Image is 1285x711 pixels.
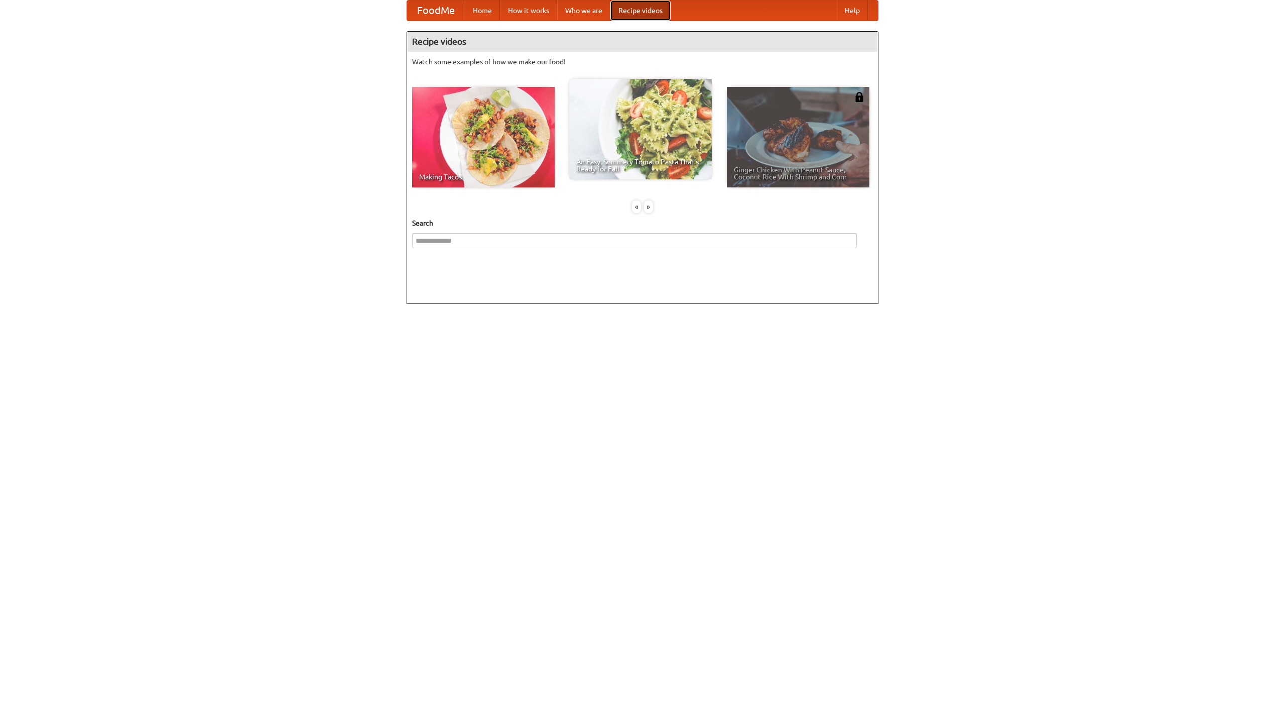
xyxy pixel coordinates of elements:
img: 483408.png [854,92,864,102]
a: Home [465,1,500,21]
p: Watch some examples of how we make our food! [412,57,873,67]
a: Recipe videos [610,1,671,21]
div: » [644,200,653,213]
a: How it works [500,1,557,21]
span: An Easy, Summery Tomato Pasta That's Ready for Fall [576,158,705,172]
div: « [632,200,641,213]
a: FoodMe [407,1,465,21]
a: Help [837,1,868,21]
a: An Easy, Summery Tomato Pasta That's Ready for Fall [569,79,712,179]
h4: Recipe videos [407,32,878,52]
a: Who we are [557,1,610,21]
h5: Search [412,218,873,228]
span: Making Tacos [419,173,548,180]
a: Making Tacos [412,87,555,187]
